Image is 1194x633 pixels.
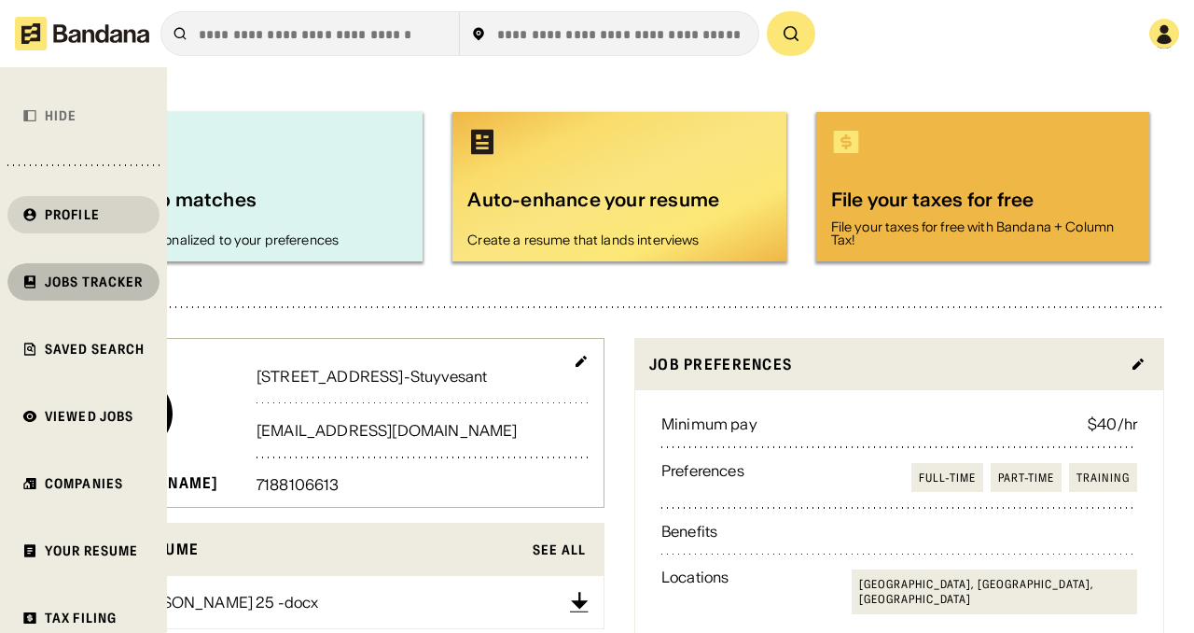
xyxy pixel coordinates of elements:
[104,187,408,226] div: Get job matches
[533,543,586,556] div: See All
[104,233,408,246] div: Jobs personalized to your preferences
[831,220,1134,246] div: File your taxes for free with Bandana + Column Tax!
[45,410,133,423] div: Viewed Jobs
[7,196,160,233] a: Profile
[1088,416,1137,431] div: $40/hr
[998,471,1055,485] div: Part-time
[15,17,149,50] img: Bandana logotype
[257,423,589,438] div: [EMAIL_ADDRESS][DOMAIN_NAME]
[7,398,160,435] a: Viewed Jobs
[45,477,123,490] div: Companies
[90,538,521,561] div: Your resume
[859,577,1130,606] div: [GEOGRAPHIC_DATA], [GEOGRAPHIC_DATA], [GEOGRAPHIC_DATA]
[257,477,589,492] div: 7188106613
[661,570,729,613] div: Locations
[7,532,160,570] a: Your Resume
[661,463,744,493] div: Preferences
[7,263,160,301] a: Jobs Tracker
[45,612,117,625] div: Tax Filing
[45,544,138,557] div: Your Resume
[45,275,143,288] div: Jobs Tracker
[45,343,145,356] div: Saved Search
[831,187,1134,213] div: File your taxes for free
[649,353,1119,376] div: Job preferences
[257,369,589,384] div: [STREET_ADDRESS]-Stuyvesant
[45,208,100,221] div: Profile
[467,233,771,246] div: Create a resume that lands interviews
[467,187,771,226] div: Auto-enhance your resume
[1076,471,1130,485] div: Training
[7,331,160,368] a: Saved Search
[919,471,976,485] div: Full-time
[661,416,757,431] div: Minimum pay
[7,465,160,502] a: Companies
[661,524,717,539] div: Benefits
[45,109,76,122] div: Hide
[128,595,319,610] div: [PERSON_NAME] 25 -docx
